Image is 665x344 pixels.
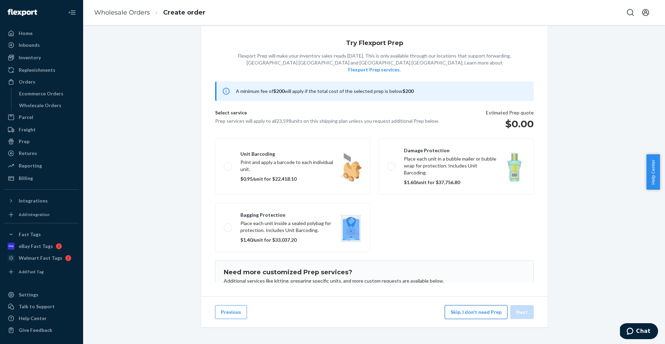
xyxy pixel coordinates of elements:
[215,305,247,319] button: Previous
[215,118,439,124] p: Prep services will apply to all 23,598 units on this shipping plan unless you request additional ...
[65,6,79,19] button: Close Navigation
[4,76,79,87] a: Orders
[4,241,79,252] a: eBay Fast Tags
[4,301,79,312] button: Talk to Support
[4,160,79,171] a: Reporting
[224,269,525,276] h1: Need more customized Prep services?
[19,150,37,157] div: Returns
[19,126,36,133] div: Freight
[4,40,79,51] a: Inbounds
[94,9,150,16] a: Wholesale Orders
[215,109,439,118] p: Select service
[4,195,79,206] button: Integrations
[4,148,79,159] a: Returns
[4,28,79,39] a: Home
[4,252,79,264] a: Walmart Fast Tags
[4,229,79,240] button: Fast Tags
[4,325,79,336] button: Give Feedback
[19,175,33,182] div: Billing
[16,88,79,99] a: Ecommerce Orders
[646,154,660,190] button: Help Center
[4,52,79,63] a: Inventory
[19,243,53,250] div: eBay Fast Tags
[89,2,211,23] ol: breadcrumbs
[402,88,414,94] b: $200
[19,315,47,322] div: Help Center
[19,42,40,49] div: Inbounds
[445,305,507,319] button: Skip, I don't need Prep
[19,291,38,298] div: Settings
[623,6,637,19] button: Open Search Box
[19,102,61,109] div: Wholesale Orders
[4,266,79,277] a: Add Fast Tag
[19,327,52,334] div: Give Feedback
[19,138,29,145] div: Prep
[510,305,534,319] button: Next
[19,303,55,310] div: Talk to Support
[4,313,79,324] a: Help Center
[4,64,79,76] a: Replenishments
[639,6,653,19] button: Open account menu
[19,67,55,74] div: Replenishments
[19,212,50,217] div: Add Integration
[620,323,658,341] iframe: Opens a widget where you can chat to one of our agents
[19,231,41,238] div: Fast Tags
[348,66,400,73] button: Flexport Prep services
[163,9,205,16] a: Create order
[19,114,33,121] div: Parcel
[346,40,403,47] h1: Try Flexport Prep
[19,54,41,61] div: Inventory
[4,136,79,147] a: Prep
[19,255,62,261] div: Walmart Fast Tags
[4,112,79,123] a: Parcel
[19,197,48,204] div: Integrations
[19,269,44,275] div: Add Fast Tag
[236,88,414,94] span: A minimum fee of will apply if the total cost of the selected prep is below
[19,30,33,37] div: Home
[4,173,79,184] a: Billing
[19,90,63,97] div: Ecommerce Orders
[4,124,79,135] a: Freight
[486,109,534,116] p: Estimated Prep quote
[19,162,42,169] div: Reporting
[8,9,37,16] img: Flexport logo
[486,118,534,130] h1: $0.00
[273,88,284,94] b: $200
[19,78,35,85] div: Orders
[4,289,79,300] a: Settings
[16,100,79,111] a: Wholesale Orders
[4,209,79,220] a: Add Integration
[238,52,511,73] p: Flexport Prep will make your inventory sales-ready [DATE]. This is only available through our loc...
[224,277,525,284] p: Additional services like kitting, preparing specific units, and more custom requests are availabl...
